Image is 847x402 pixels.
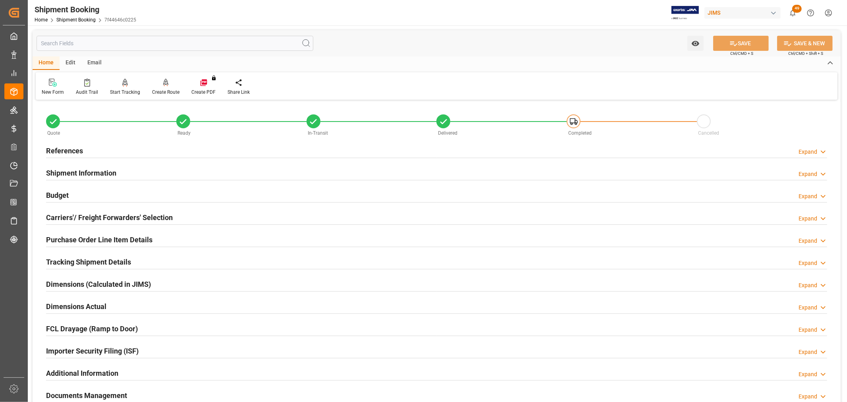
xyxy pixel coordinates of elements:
[438,130,457,136] span: Delivered
[799,348,817,356] div: Expand
[799,148,817,156] div: Expand
[799,392,817,401] div: Expand
[46,190,69,201] h2: Budget
[792,5,802,13] span: 49
[46,323,138,334] h2: FCL Drayage (Ramp to Door)
[802,4,820,22] button: Help Center
[60,56,81,70] div: Edit
[42,89,64,96] div: New Form
[81,56,108,70] div: Email
[35,4,136,15] div: Shipment Booking
[799,215,817,223] div: Expand
[730,50,753,56] span: Ctrl/CMD + S
[46,279,151,290] h2: Dimensions (Calculated in JIMS)
[799,326,817,334] div: Expand
[46,301,106,312] h2: Dimensions Actual
[33,56,60,70] div: Home
[56,17,96,23] a: Shipment Booking
[687,36,704,51] button: open menu
[76,89,98,96] div: Audit Trail
[713,36,769,51] button: SAVE
[46,168,116,178] h2: Shipment Information
[777,36,833,51] button: SAVE & NEW
[799,237,817,245] div: Expand
[671,6,699,20] img: Exertis%20JAM%20-%20Email%20Logo.jpg_1722504956.jpg
[788,50,823,56] span: Ctrl/CMD + Shift + S
[46,212,173,223] h2: Carriers'/ Freight Forwarders' Selection
[46,390,127,401] h2: Documents Management
[799,370,817,379] div: Expand
[110,89,140,96] div: Start Tracking
[704,7,781,19] div: JIMS
[46,234,152,245] h2: Purchase Order Line Item Details
[152,89,179,96] div: Create Route
[698,130,720,136] span: Cancelled
[799,170,817,178] div: Expand
[37,36,313,51] input: Search Fields
[46,257,131,267] h2: Tracking Shipment Details
[799,281,817,290] div: Expand
[178,130,191,136] span: Ready
[568,130,592,136] span: Completed
[799,259,817,267] div: Expand
[799,303,817,312] div: Expand
[46,368,118,379] h2: Additional Information
[799,192,817,201] div: Expand
[46,145,83,156] h2: References
[228,89,250,96] div: Share Link
[35,17,48,23] a: Home
[308,130,328,136] span: In-Transit
[704,5,784,20] button: JIMS
[46,346,139,356] h2: Importer Security Filing (ISF)
[784,4,802,22] button: show 49 new notifications
[48,130,60,136] span: Quote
